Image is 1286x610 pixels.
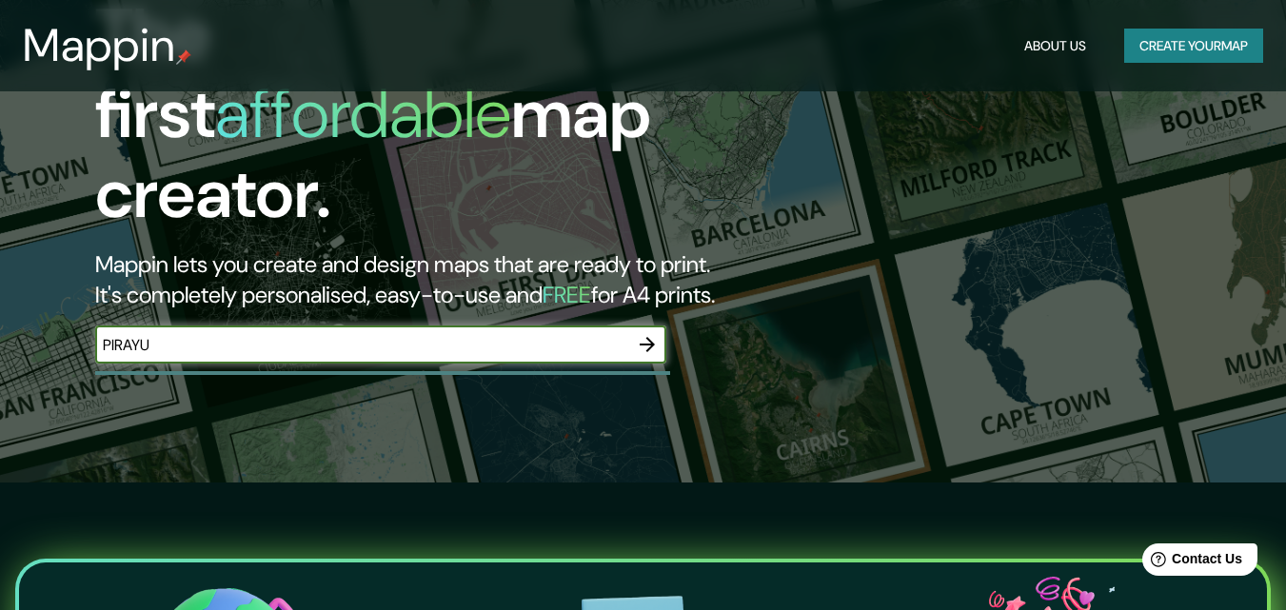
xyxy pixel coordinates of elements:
h1: affordable [215,69,511,158]
iframe: Help widget launcher [1117,536,1265,589]
img: mappin-pin [176,49,191,65]
h5: FREE [543,280,591,309]
input: Choose your favourite place [95,334,628,356]
button: About Us [1017,29,1094,64]
h2: Mappin lets you create and design maps that are ready to print. It's completely personalised, eas... [95,249,739,310]
button: Create yourmap [1124,29,1263,64]
h3: Mappin [23,19,176,72]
